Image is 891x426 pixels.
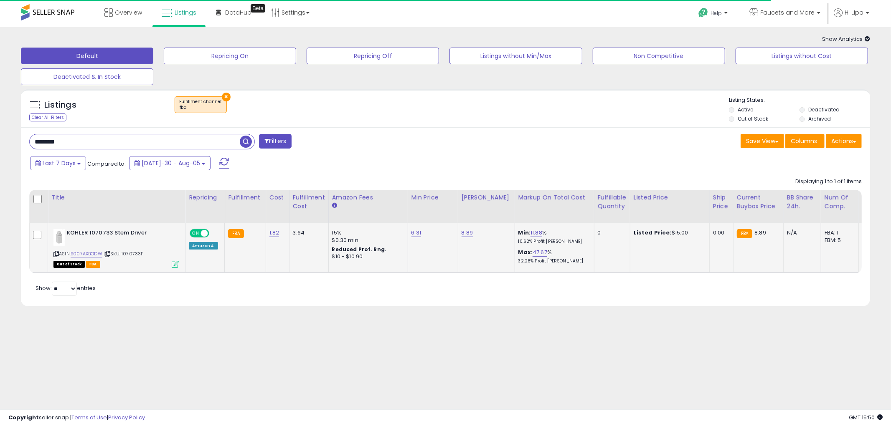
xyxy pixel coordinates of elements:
[518,258,588,264] p: 32.28% Profit [PERSON_NAME]
[36,284,96,292] span: Show: entries
[593,48,725,64] button: Non Competitive
[698,8,708,18] i: Get Help
[518,249,588,264] div: %
[518,193,591,202] div: Markup on Total Cost
[259,134,292,149] button: Filters
[228,229,244,238] small: FBA
[834,8,869,27] a: Hi Lipa
[164,48,296,64] button: Repricing On
[43,159,76,167] span: Last 7 Days
[713,193,730,211] div: Ship Price
[332,193,404,202] div: Amazon Fees
[87,160,126,168] span: Compared to:
[332,237,401,244] div: $0.30 min
[634,229,672,237] b: Listed Price:
[598,229,624,237] div: 0
[808,115,831,122] label: Archived
[293,229,322,237] div: 3.64
[754,229,766,237] span: 8.89
[332,253,401,260] div: $10 - $10.90
[825,229,852,237] div: FBA: 1
[67,229,168,239] b: KOHLER 1070733 Stem Driver
[737,193,780,211] div: Current Buybox Price
[228,193,262,202] div: Fulfillment
[826,134,862,148] button: Actions
[293,193,325,211] div: Fulfillment Cost
[729,96,870,104] p: Listing States:
[411,229,421,237] a: 6.31
[825,237,852,244] div: FBM: 5
[129,156,211,170] button: [DATE]-30 - Aug-05
[518,248,533,256] b: Max:
[634,193,706,202] div: Listed Price
[269,229,279,237] a: 1.82
[449,48,582,64] button: Listings without Min/Max
[787,193,817,211] div: BB Share 24h.
[760,8,815,17] span: Faucets and More
[142,159,200,167] span: [DATE]-30 - Aug-05
[533,248,547,257] a: 47.67
[825,193,855,211] div: Num of Comp.
[736,48,868,64] button: Listings without Cost
[738,106,753,113] label: Active
[115,8,142,17] span: Overview
[222,93,231,101] button: ×
[21,68,153,85] button: Deactivated & In Stock
[518,229,588,245] div: %
[515,190,594,223] th: The percentage added to the cost of goods (COGS) that forms the calculator for Min & Max prices.
[53,229,65,246] img: 21HUi9JoAeL._SL40_.jpg
[332,202,337,209] small: Amazon Fees.
[462,193,511,202] div: [PERSON_NAME]
[332,246,387,253] b: Reduced Prof. Rng.
[785,134,825,148] button: Columns
[711,10,722,17] span: Help
[251,4,265,13] div: Tooltip anchor
[791,137,817,145] span: Columns
[21,48,153,64] button: Default
[189,242,218,250] div: Amazon AI
[713,229,727,237] div: 0.00
[30,156,86,170] button: Last 7 Days
[179,105,222,111] div: fba
[462,229,473,237] a: 8.89
[737,229,752,238] small: FBA
[518,239,588,245] p: 10.62% Profit [PERSON_NAME]
[269,193,286,202] div: Cost
[787,229,815,237] div: N/A
[795,178,862,186] div: Displaying 1 to 1 of 1 items
[332,229,401,237] div: 15%
[518,229,531,237] b: Min:
[307,48,439,64] button: Repricing Off
[189,193,221,202] div: Repricing
[86,261,100,268] span: FBA
[175,8,196,17] span: Listings
[190,230,201,237] span: ON
[692,1,736,27] a: Help
[225,8,251,17] span: DataHub
[53,261,85,268] span: All listings that are currently out of stock and unavailable for purchase on Amazon
[53,229,179,267] div: ASIN:
[29,113,66,121] div: Clear All Filters
[71,250,102,257] a: B007AXBODW
[598,193,627,211] div: Fulfillable Quantity
[51,193,182,202] div: Title
[822,35,870,43] span: Show Analytics
[845,8,863,17] span: Hi Lipa
[104,250,144,257] span: | SKU: 1070733F
[808,106,840,113] label: Deactivated
[531,229,542,237] a: 11.88
[741,134,784,148] button: Save View
[738,115,768,122] label: Out of Stock
[179,98,222,111] span: Fulfillment channel :
[411,193,454,202] div: Min Price
[634,229,703,237] div: $15.00
[44,99,76,111] h5: Listings
[208,230,221,237] span: OFF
